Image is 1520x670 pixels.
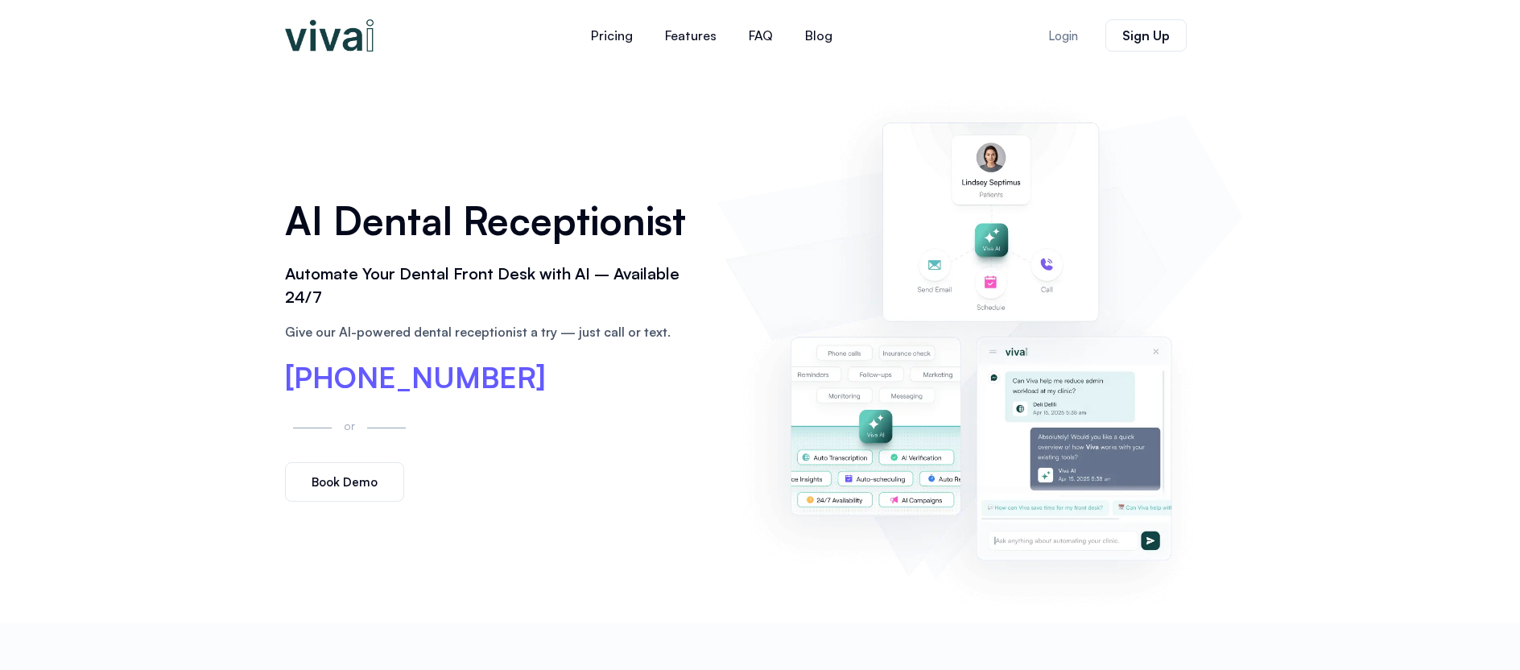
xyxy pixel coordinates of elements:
a: Blog [789,16,849,55]
nav: Menu [478,16,945,55]
a: Features [649,16,733,55]
a: FAQ [733,16,789,55]
a: [PHONE_NUMBER] [285,363,546,392]
h1: AI Dental Receptionist [285,192,700,249]
span: Book Demo [312,476,378,488]
a: Sign Up [1105,19,1187,52]
h2: Automate Your Dental Front Desk with AI – Available 24/7 [285,263,700,309]
p: or [340,416,359,435]
a: Book Demo [285,462,404,502]
a: Pricing [575,16,649,55]
img: AI dental receptionist dashboard – virtual receptionist dental office [725,87,1235,607]
span: Login [1048,30,1078,42]
span: Sign Up [1122,29,1170,42]
a: Login [1029,20,1097,52]
p: Give our AI-powered dental receptionist a try — just call or text. [285,322,700,341]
